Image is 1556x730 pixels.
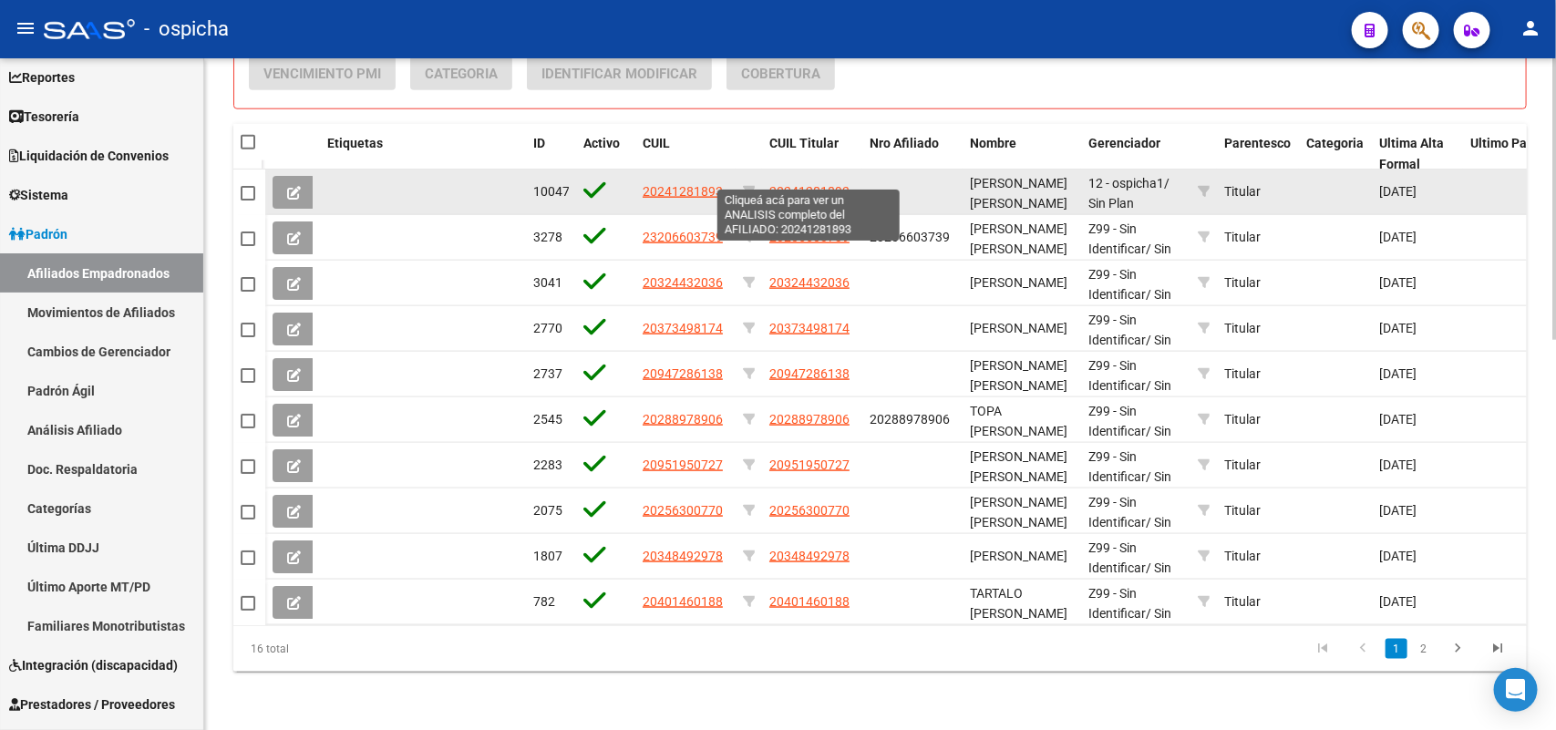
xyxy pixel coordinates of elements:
[769,275,850,290] span: 20324432036
[769,366,850,381] span: 20947286138
[533,321,562,335] span: 2770
[769,503,850,518] span: 20256300770
[320,124,526,184] datatable-header-cell: Etiquetas
[970,358,1067,394] span: [PERSON_NAME] [PERSON_NAME]
[970,449,1067,485] span: [PERSON_NAME] [PERSON_NAME]
[1217,124,1299,184] datatable-header-cell: Parentesco
[9,185,68,205] span: Sistema
[425,66,498,82] span: Categoria
[1440,639,1475,659] a: go to next page
[769,230,850,244] span: 23206603739
[1379,546,1456,567] div: [DATE]
[1088,449,1146,485] span: Z99 - Sin Identificar
[970,404,1067,439] span: TOPA [PERSON_NAME]
[643,321,723,335] span: 20373498174
[1480,639,1515,659] a: go to last page
[233,626,489,672] div: 16 total
[643,458,723,472] span: 20951950727
[533,230,562,244] span: 3278
[533,458,562,472] span: 2283
[643,184,723,199] span: 20241281893
[533,275,562,290] span: 3041
[410,57,512,90] button: Categoria
[643,136,670,150] span: CUIL
[533,594,555,609] span: 782
[1224,184,1261,199] span: Titular
[1224,503,1261,518] span: Titular
[144,9,229,49] span: - ospicha
[1379,272,1456,293] div: [DATE]
[1494,668,1538,712] div: Open Intercom Messenger
[870,230,950,244] span: 23206603739
[1088,495,1146,530] span: Z99 - Sin Identificar
[769,549,850,563] span: 20348492978
[1088,176,1164,190] span: 12 - ospicha1
[1379,227,1456,248] div: [DATE]
[533,184,570,199] span: 10047
[1305,639,1340,659] a: go to first page
[1379,364,1456,385] div: [DATE]
[1379,136,1444,171] span: Ultima Alta Formal
[970,275,1067,290] span: [PERSON_NAME]
[1224,412,1261,427] span: Titular
[1224,549,1261,563] span: Titular
[1379,409,1456,430] div: [DATE]
[643,549,723,563] span: 20348492978
[576,124,635,184] datatable-header-cell: Activo
[970,495,1067,530] span: [PERSON_NAME] [PERSON_NAME]
[583,136,620,150] span: Activo
[1088,267,1146,303] span: Z99 - Sin Identificar
[9,694,175,715] span: Prestadores / Proveedores
[970,136,1016,150] span: Nombre
[769,458,850,472] span: 20951950727
[9,655,178,675] span: Integración (discapacidad)
[1088,221,1146,257] span: Z99 - Sin Identificar
[1224,275,1261,290] span: Titular
[643,412,723,427] span: 20288978906
[327,136,383,150] span: Etiquetas
[1088,358,1146,394] span: Z99 - Sin Identificar
[533,412,562,427] span: 2545
[541,66,697,82] span: Identificar Modificar
[1379,318,1456,339] div: [DATE]
[1224,594,1261,609] span: Titular
[1386,639,1407,659] a: 1
[769,184,850,199] span: 20241281893
[9,107,79,127] span: Tesorería
[1306,136,1364,150] span: Categoria
[526,124,576,184] datatable-header-cell: ID
[1224,230,1261,244] span: Titular
[970,221,1067,257] span: [PERSON_NAME] [PERSON_NAME]
[643,503,723,518] span: 20256300770
[249,57,396,90] button: Vencimiento PMI
[635,124,736,184] datatable-header-cell: CUIL
[1379,500,1456,521] div: [DATE]
[862,124,963,184] datatable-header-cell: Nro Afiliado
[1088,586,1146,622] span: Z99 - Sin Identificar
[1224,458,1261,472] span: Titular
[1088,136,1160,150] span: Gerenciador
[963,124,1081,184] datatable-header-cell: Nombre
[1372,124,1463,184] datatable-header-cell: Ultima Alta Formal
[1088,313,1146,348] span: Z99 - Sin Identificar
[1224,321,1261,335] span: Titular
[870,136,939,150] span: Nro Afiliado
[1224,366,1261,381] span: Titular
[769,321,850,335] span: 20373498174
[1410,633,1437,664] li: page 2
[1088,540,1146,576] span: Z99 - Sin Identificar
[970,321,1067,335] span: [PERSON_NAME]
[870,412,950,427] span: 20288978906
[1379,591,1456,612] div: [DATE]
[970,176,1067,211] span: [PERSON_NAME] [PERSON_NAME]
[643,230,723,244] span: 23206603739
[769,412,850,427] span: 20288978906
[533,549,562,563] span: 1807
[762,124,862,184] datatable-header-cell: CUIL Titular
[533,366,562,381] span: 2737
[1413,639,1435,659] a: 2
[741,66,820,82] span: Cobertura
[9,67,75,87] span: Reportes
[9,146,169,166] span: Liquidación de Convenios
[970,549,1067,563] span: [PERSON_NAME]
